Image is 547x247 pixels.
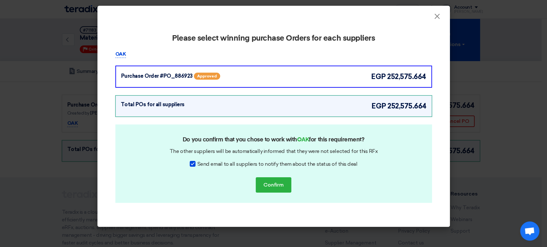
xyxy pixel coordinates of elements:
button: Close [429,10,445,23]
p: OAK [115,51,126,58]
div: Purchase Order #PO_886923 [121,72,193,80]
span: Approved [194,73,220,80]
span: × [434,12,440,24]
span: Send email to all suppliers to notify them about the status of this deal [197,160,357,168]
div: The other suppliers will be automatically informed that they were not selected for this RFx [126,147,422,155]
h2: Do you confirm that you chose to work with for this requirement? [129,135,419,144]
a: Open chat [520,221,539,241]
span: egp [371,101,386,111]
h2: Please select winning purchase Orders for each suppliers [115,34,432,43]
button: Confirm [256,177,291,193]
span: 252,575.664 [387,101,427,111]
div: Total POs for all suppliers [121,101,185,108]
span: 252,575.664 [387,71,426,82]
strong: OAK [297,137,309,143]
span: egp [371,71,386,82]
